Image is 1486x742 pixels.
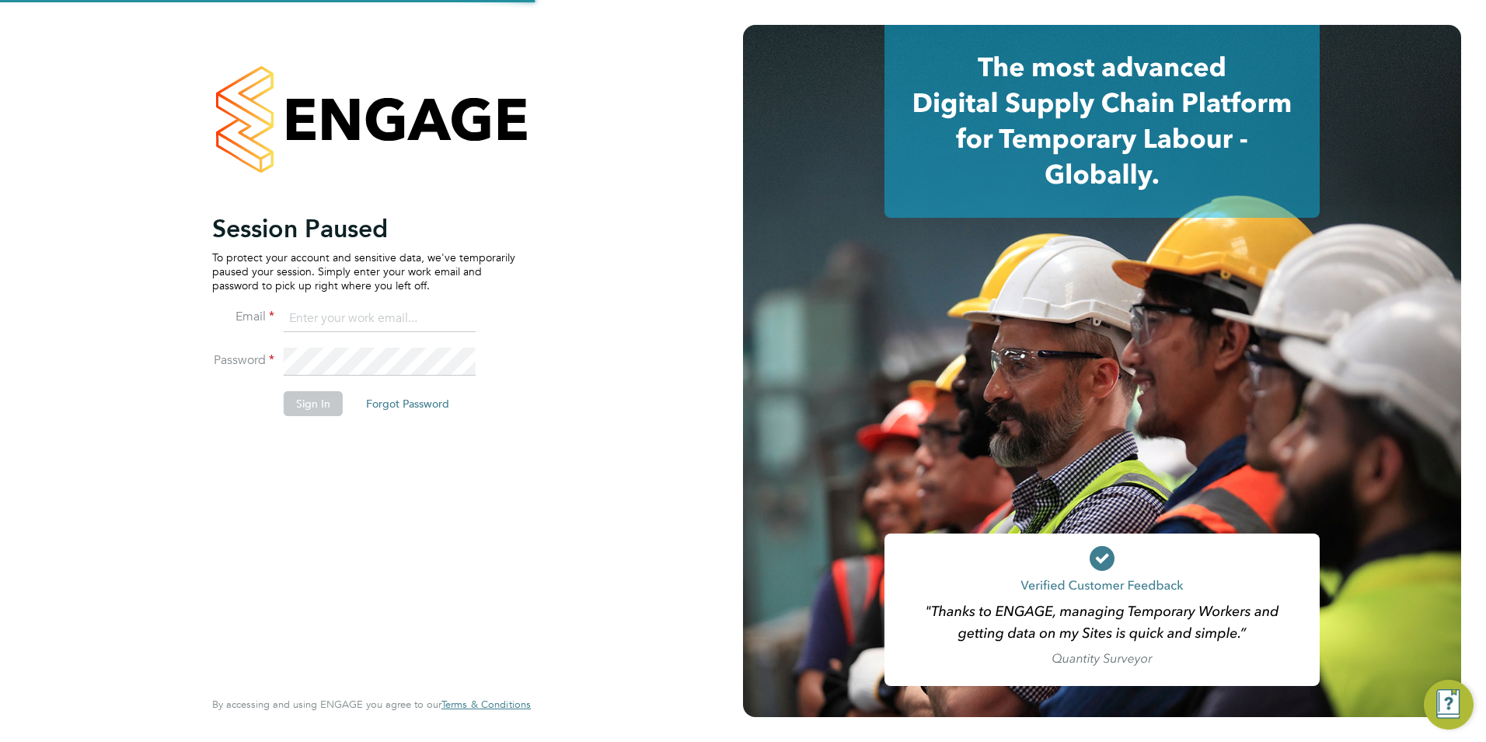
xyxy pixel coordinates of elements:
input: Enter your work email... [284,305,476,333]
a: Terms & Conditions [441,698,531,711]
span: Terms & Conditions [441,698,531,711]
label: Email [212,309,274,325]
h2: Session Paused [212,213,515,244]
button: Sign In [284,391,343,416]
span: By accessing and using ENGAGE you agree to our [212,698,531,711]
button: Forgot Password [354,391,462,416]
label: Password [212,352,274,369]
button: Engage Resource Center [1424,680,1474,730]
p: To protect your account and sensitive data, we've temporarily paused your session. Simply enter y... [212,250,515,293]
